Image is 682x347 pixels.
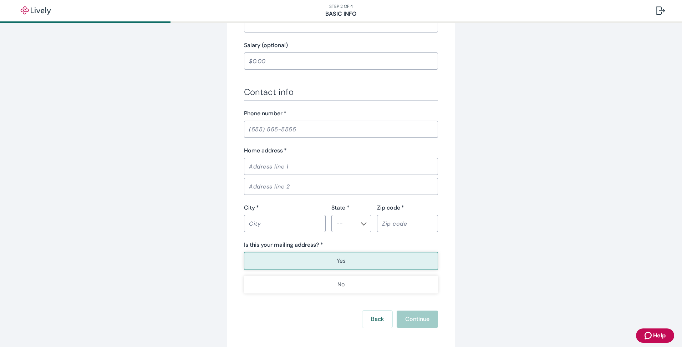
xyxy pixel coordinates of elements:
input: (555) 555-5555 [244,122,438,136]
input: Zip code [377,216,438,231]
button: Zendesk support iconHelp [636,328,674,343]
button: Open [360,220,367,227]
img: Lively [16,6,56,15]
label: Phone number [244,109,286,118]
input: Address line 2 [244,179,438,193]
button: Log out [651,2,671,19]
label: Zip code [377,203,404,212]
input: Address line 1 [244,159,438,173]
button: No [244,276,438,293]
button: Back [362,311,392,328]
svg: Chevron icon [361,221,367,227]
input: City [244,216,326,231]
label: Salary (optional) [244,41,288,50]
svg: Zendesk support icon [645,331,653,340]
label: State * [331,203,350,212]
h3: Contact info [244,87,438,97]
input: $0.00 [244,54,438,68]
label: Home address [244,146,287,155]
p: Yes [337,257,346,265]
span: Help [653,331,666,340]
p: No [337,280,345,289]
input: -- [334,218,357,228]
button: Yes [244,252,438,270]
label: City [244,203,259,212]
label: Is this your mailing address? * [244,241,323,249]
